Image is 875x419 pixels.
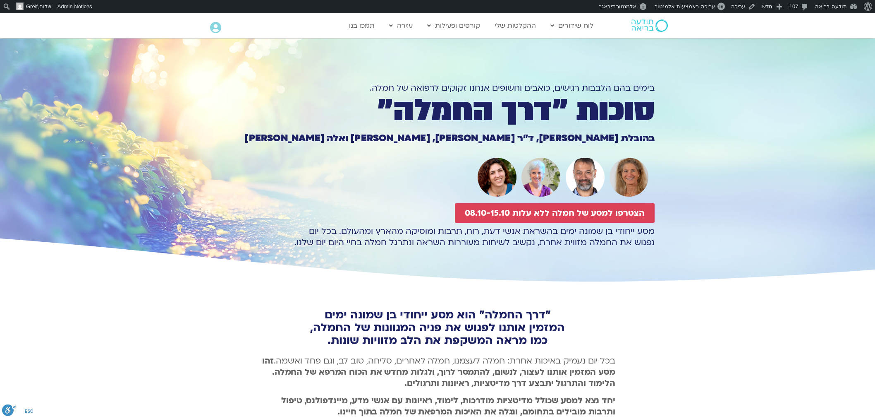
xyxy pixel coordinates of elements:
b: זהו מסע המזמין אותנו לעצור, לנשום, להתמסר לרוך, ולגלות מחדש את הכוח המרפא של החמלה. הלימוד והתרגו... [262,355,615,389]
h2: "דרך החמלה" הוא מסע ייחודי בן שמונה ימים המזמין אותנו לפגוש את פניה המגוונות של החמלה, כמו מראה ה... [260,308,615,347]
a: עזרה [385,18,417,34]
p: מסע ייחודי בן שמונה ימים בהשראת אנשי דעת, רוח, תרבות ומוסיקה מהארץ ומהעולם. בכל יום נפגוש את החמל... [220,226,655,248]
h1: בהובלת [PERSON_NAME], ד״ר [PERSON_NAME], [PERSON_NAME] ואלה [PERSON_NAME] [220,134,655,143]
a: ההקלטות שלי [490,18,540,34]
a: לוח שידורים [546,18,598,34]
b: יחד נצא למסע שכולל מדיטציות מודרכות, לימוד, ראיונות עם אנשי מדע, מיינדפולנס, טיפול ותרבות מובילים... [281,395,615,417]
span: Greif [26,3,38,10]
a: תמכו בנו [345,18,379,34]
h1: בימים בהם הלבבות רגישים, כואבים וחשופים אנחנו זקוקים לרפואה של חמלה. [220,82,655,94]
span: הצטרפו למסע של חמלה ללא עלות 08.10-15.10 [465,208,645,218]
img: תודעה בריאה [631,19,668,32]
a: קורסים ופעילות [423,18,484,34]
span: עריכה באמצעות אלמנטור [655,3,715,10]
a: הצטרפו למסע של חמלה ללא עלות 08.10-15.10 [455,203,655,223]
p: בכל יום נעמיק באיכות אחרת: חמלה לעצמנו, חמלה לאחרים, סליחה, טוב לב, וגם פחד ואשמה. [260,355,615,389]
h1: סוכות ״דרך החמלה״ [220,96,655,125]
